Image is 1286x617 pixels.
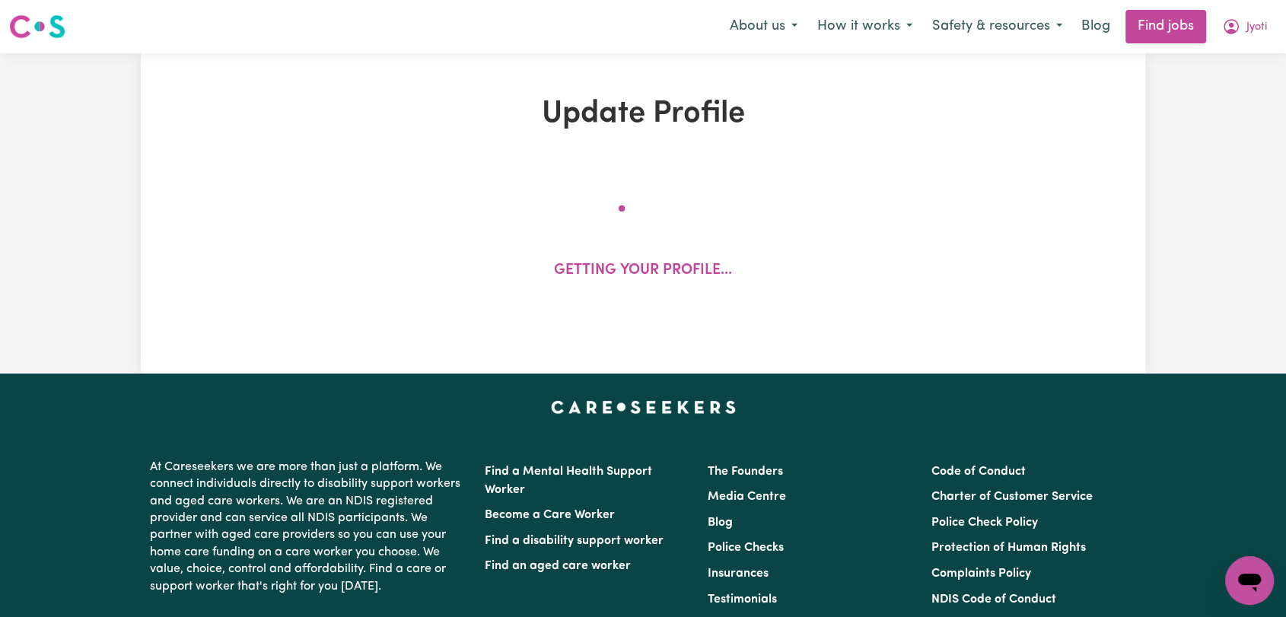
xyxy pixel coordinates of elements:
a: Find a disability support worker [485,535,664,547]
a: Careseekers home page [551,401,736,413]
a: Find a Mental Health Support Worker [485,466,652,496]
a: Blog [708,517,733,529]
a: Media Centre [708,491,786,503]
button: My Account [1212,11,1277,43]
img: Careseekers logo [9,13,65,40]
a: Complaints Policy [931,568,1031,580]
iframe: Button to launch messaging window [1225,556,1274,605]
a: Testimonials [708,593,777,606]
button: How it works [807,11,922,43]
a: Code of Conduct [931,466,1026,478]
button: Safety & resources [922,11,1072,43]
a: Find an aged care worker [485,560,631,572]
a: Careseekers logo [9,9,65,44]
a: Become a Care Worker [485,509,615,521]
a: NDIS Code of Conduct [931,593,1056,606]
a: Charter of Customer Service [931,491,1093,503]
a: Police Checks [708,542,784,554]
p: Getting your profile... [554,260,732,282]
a: Police Check Policy [931,517,1038,529]
a: The Founders [708,466,783,478]
span: Jyoti [1246,19,1267,36]
a: Protection of Human Rights [931,542,1086,554]
button: About us [720,11,807,43]
a: Find jobs [1125,10,1206,43]
a: Blog [1072,10,1119,43]
p: At Careseekers we are more than just a platform. We connect individuals directly to disability su... [150,453,466,601]
h1: Update Profile [317,96,969,132]
a: Insurances [708,568,769,580]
